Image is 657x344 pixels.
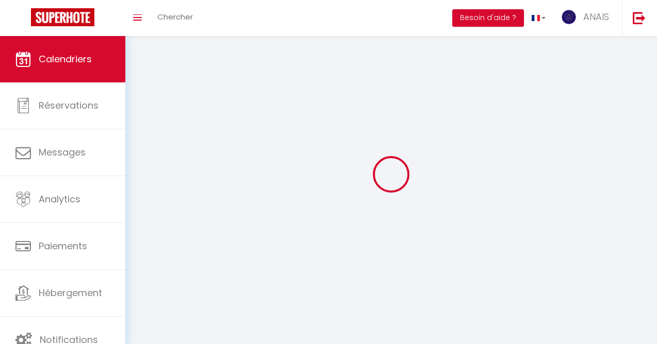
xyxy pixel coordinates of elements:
span: Hébergement [39,286,102,299]
span: Chercher [157,11,193,22]
span: Paiements [39,239,87,252]
span: Réservations [39,99,98,112]
button: Besoin d'aide ? [452,9,524,27]
span: Calendriers [39,53,92,65]
span: Messages [39,146,86,159]
img: ... [561,9,577,25]
span: Analytics [39,193,80,205]
span: ANAIS [583,10,609,23]
img: logout [633,11,646,24]
img: Super Booking [31,8,94,26]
